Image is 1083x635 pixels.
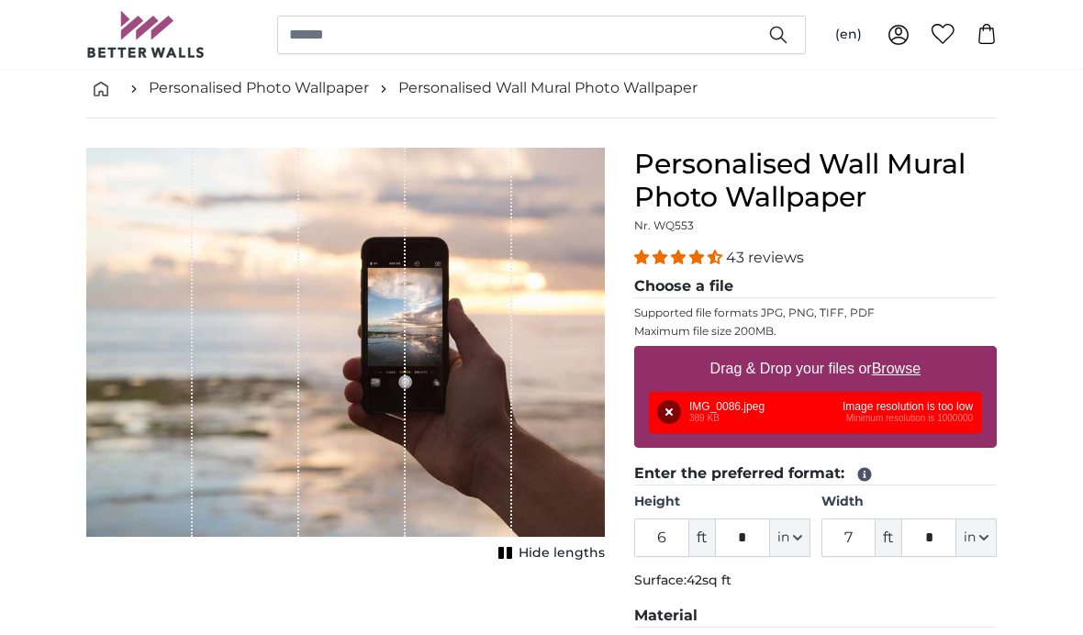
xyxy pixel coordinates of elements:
[634,324,997,339] p: Maximum file size 200MB.
[493,540,605,566] button: Hide lengths
[777,529,789,547] span: in
[821,18,876,51] button: (en)
[770,518,810,557] button: in
[821,493,997,511] label: Width
[634,605,997,628] legend: Material
[86,148,605,566] div: 1 of 1
[634,306,997,320] p: Supported file formats JPG, PNG, TIFF, PDF
[634,148,997,214] h1: Personalised Wall Mural Photo Wallpaper
[956,518,997,557] button: in
[687,572,731,588] span: 42sq ft
[519,544,605,563] span: Hide lengths
[689,518,715,557] span: ft
[703,351,928,387] label: Drag & Drop your files or
[634,493,809,511] label: Height
[634,218,694,232] span: Nr. WQ553
[86,11,206,58] img: Betterwalls
[634,462,997,485] legend: Enter the preferred format:
[634,275,997,298] legend: Choose a file
[86,59,997,118] nav: breadcrumbs
[398,77,698,99] a: Personalised Wall Mural Photo Wallpaper
[634,572,997,590] p: Surface:
[872,361,921,376] u: Browse
[876,518,901,557] span: ft
[726,249,804,266] span: 43 reviews
[634,249,726,266] span: 4.40 stars
[964,529,976,547] span: in
[149,77,369,99] a: Personalised Photo Wallpaper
